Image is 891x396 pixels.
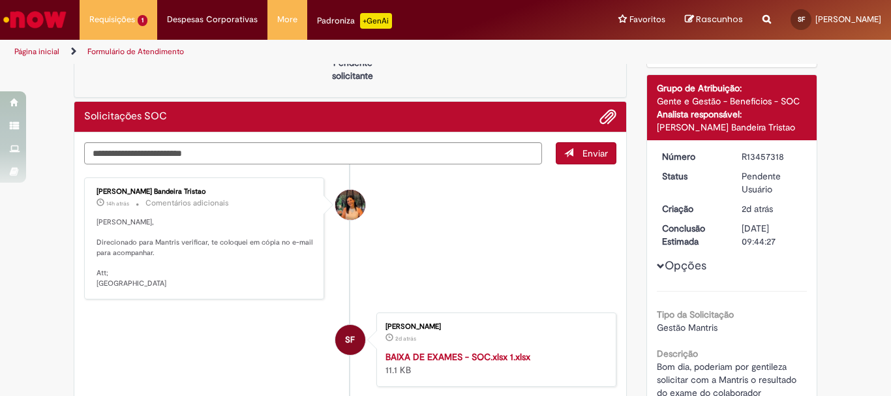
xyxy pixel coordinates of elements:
[395,335,416,343] time: 28/08/2025 11:43:34
[360,13,392,29] p: +GenAi
[167,13,258,26] span: Despesas Corporativas
[106,200,129,207] span: 14h atrás
[657,121,808,134] div: [PERSON_NAME] Bandeira Tristao
[742,222,802,248] div: [DATE] 09:44:27
[335,190,365,220] div: Suzana Alves Bandeira Tristao
[742,170,802,196] div: Pendente Usuário
[145,198,229,209] small: Comentários adicionais
[657,82,808,95] div: Grupo de Atribuição:
[138,15,147,26] span: 1
[10,40,584,64] ul: Trilhas de página
[385,323,603,331] div: [PERSON_NAME]
[1,7,68,33] img: ServiceNow
[815,14,881,25] span: [PERSON_NAME]
[652,170,732,183] dt: Status
[657,348,698,359] b: Descrição
[277,13,297,26] span: More
[395,335,416,343] span: 2d atrás
[385,350,603,376] div: 11.1 KB
[652,202,732,215] dt: Criação
[345,324,355,356] span: SF
[582,147,608,159] span: Enviar
[14,46,59,57] a: Página inicial
[629,13,665,26] span: Favoritos
[798,15,805,23] span: SF
[89,13,135,26] span: Requisições
[317,13,392,29] div: Padroniza
[599,108,616,125] button: Adicionar anexos
[652,150,732,163] dt: Número
[742,203,773,215] time: 28/08/2025 11:44:23
[335,325,365,355] div: Sandra Helena Fontes Ferreira
[84,111,167,123] h2: Solicitações SOC Histórico de tíquete
[106,200,129,207] time: 29/08/2025 17:17:22
[657,322,717,333] span: Gestão Mantris
[652,222,732,248] dt: Conclusão Estimada
[97,217,314,289] p: [PERSON_NAME], Direcionado para Mantris verificar, te coloquei em cópia no e-mail para acompanhar...
[97,188,314,196] div: [PERSON_NAME] Bandeira Tristao
[657,108,808,121] div: Analista responsável:
[385,351,530,363] a: BAIXA DE EXAMES - SOC.xlsx 1.xlsx
[742,150,802,163] div: R13457318
[696,13,743,25] span: Rascunhos
[84,142,542,164] textarea: Digite sua mensagem aqui...
[87,46,184,57] a: Formulário de Atendimento
[556,142,616,164] button: Enviar
[657,309,734,320] b: Tipo da Solicitação
[742,202,802,215] div: 28/08/2025 11:44:23
[685,14,743,26] a: Rascunhos
[742,203,773,215] span: 2d atrás
[321,56,384,82] p: Pendente solicitante
[657,95,808,108] div: Gente e Gestão - Benefícios - SOC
